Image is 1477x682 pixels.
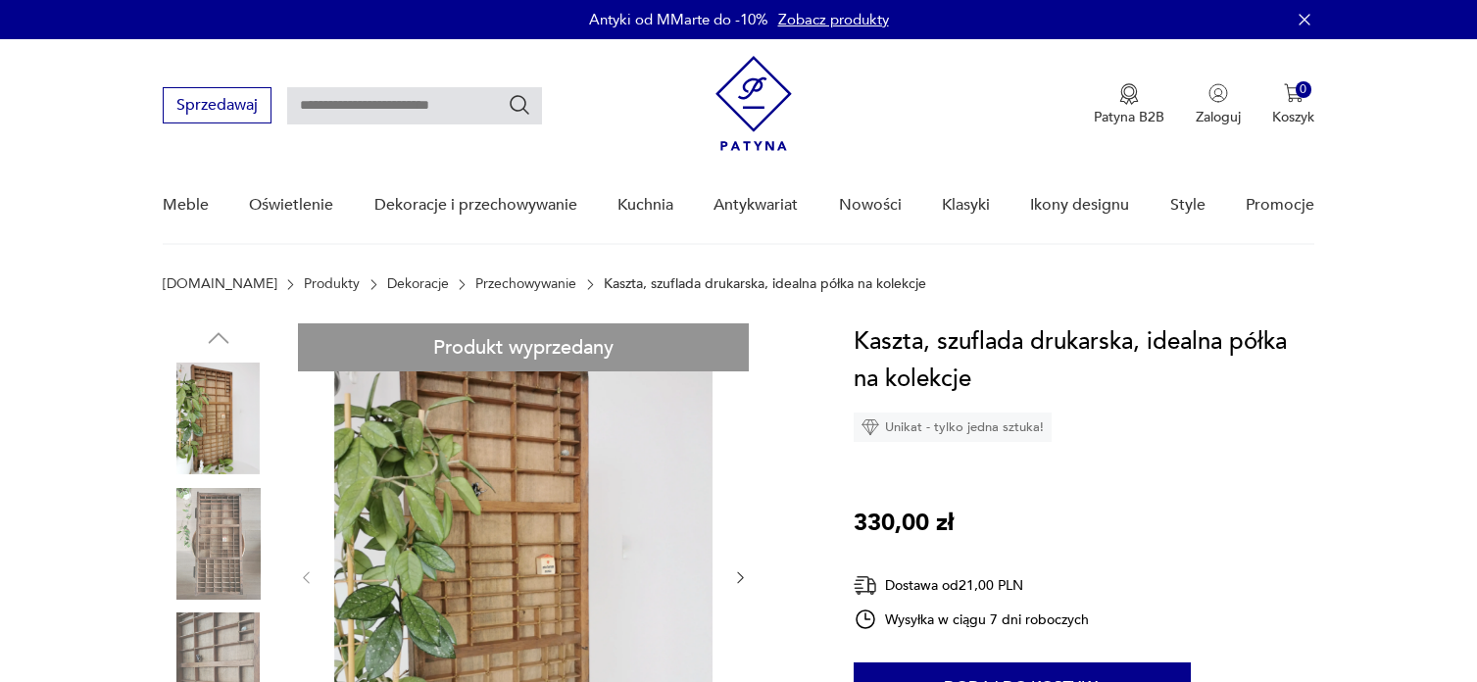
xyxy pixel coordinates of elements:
[1196,83,1241,126] button: Zaloguj
[714,168,798,243] a: Antykwariat
[163,87,271,123] button: Sprzedawaj
[475,276,576,292] a: Przechowywanie
[387,276,449,292] a: Dekoracje
[298,323,749,371] div: Produkt wyprzedany
[862,418,879,436] img: Ikona diamentu
[1119,83,1139,105] img: Ikona medalu
[1296,81,1312,98] div: 0
[508,93,531,117] button: Szukaj
[1272,83,1314,126] button: 0Koszyk
[617,168,673,243] a: Kuchnia
[604,276,926,292] p: Kaszta, szuflada drukarska, idealna półka na kolekcje
[1246,168,1314,243] a: Promocje
[854,608,1089,631] div: Wysyłka w ciągu 7 dni roboczych
[163,276,277,292] a: [DOMAIN_NAME]
[942,168,990,243] a: Klasyki
[249,168,333,243] a: Oświetlenie
[839,168,902,243] a: Nowości
[854,323,1314,398] h1: Kaszta, szuflada drukarska, idealna półka na kolekcje
[1094,108,1164,126] p: Patyna B2B
[163,168,209,243] a: Meble
[778,10,889,29] a: Zobacz produkty
[715,56,792,151] img: Patyna - sklep z meblami i dekoracjami vintage
[1170,168,1206,243] a: Style
[1094,83,1164,126] button: Patyna B2B
[1094,83,1164,126] a: Ikona medaluPatyna B2B
[163,363,274,474] img: Zdjęcie produktu Kaszta, szuflada drukarska, idealna półka na kolekcje
[854,573,877,598] img: Ikona dostawy
[163,488,274,600] img: Zdjęcie produktu Kaszta, szuflada drukarska, idealna półka na kolekcje
[1208,83,1228,103] img: Ikonka użytkownika
[1284,83,1304,103] img: Ikona koszyka
[854,573,1089,598] div: Dostawa od 21,00 PLN
[304,276,360,292] a: Produkty
[374,168,577,243] a: Dekoracje i przechowywanie
[854,505,954,542] p: 330,00 zł
[589,10,768,29] p: Antyki od MMarte do -10%
[1030,168,1129,243] a: Ikony designu
[1196,108,1241,126] p: Zaloguj
[854,413,1052,442] div: Unikat - tylko jedna sztuka!
[163,100,271,114] a: Sprzedawaj
[1272,108,1314,126] p: Koszyk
